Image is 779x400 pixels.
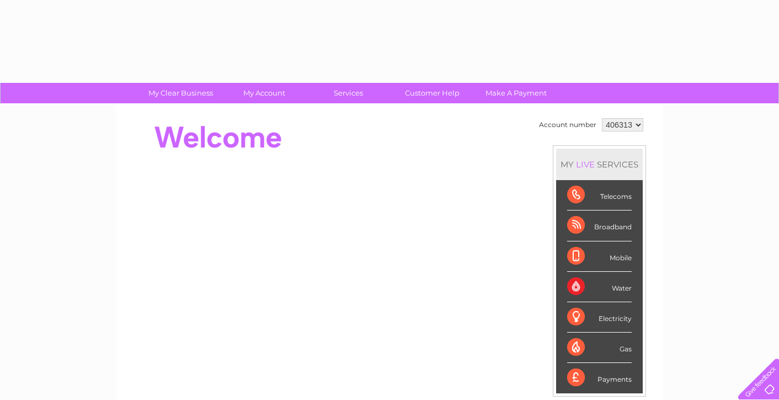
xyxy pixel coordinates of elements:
a: My Clear Business [135,83,226,103]
div: Gas [567,333,632,363]
div: Payments [567,363,632,393]
div: Electricity [567,302,632,333]
a: My Account [219,83,310,103]
div: LIVE [574,159,597,170]
a: Make A Payment [471,83,562,103]
td: Account number [536,115,599,134]
div: Mobile [567,241,632,272]
div: Telecoms [567,180,632,210]
a: Services [303,83,394,103]
div: Broadband [567,210,632,241]
div: MY SERVICES [556,149,643,180]
div: Water [567,272,632,302]
a: Customer Help [387,83,478,103]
